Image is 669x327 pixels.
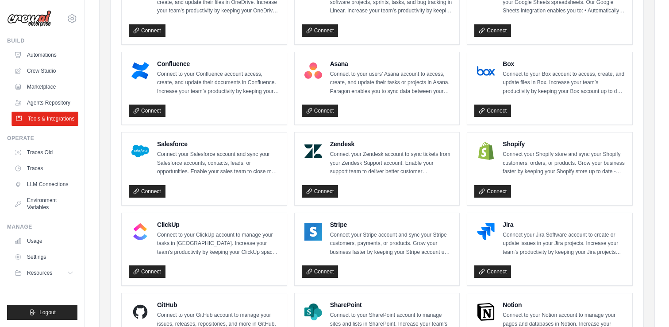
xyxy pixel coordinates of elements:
[7,37,77,44] div: Build
[11,145,77,160] a: Traces Old
[302,105,338,117] a: Connect
[503,140,625,148] h4: Shopify
[129,265,165,278] a: Connect
[131,62,149,80] img: Confluence Logo
[7,10,51,27] img: Logo
[304,303,322,321] img: SharePoint Logo
[302,185,338,198] a: Connect
[157,59,280,68] h4: Confluence
[11,250,77,264] a: Settings
[477,303,495,321] img: Notion Logo
[503,220,625,229] h4: Jira
[131,223,149,241] img: ClickUp Logo
[304,142,322,160] img: Zendesk Logo
[11,193,77,214] a: Environment Variables
[503,150,625,176] p: Connect your Shopify store and sync your Shopify customers, orders, or products. Grow your busine...
[330,70,453,96] p: Connect to your users’ Asana account to access, create, and update their tasks or projects in Asa...
[157,70,280,96] p: Connect to your Confluence account access, create, and update their documents in Confluence. Incr...
[330,231,453,257] p: Connect your Stripe account and sync your Stripe customers, payments, or products. Grow your busi...
[157,140,280,148] h4: Salesforce
[11,177,77,191] a: LLM Connections
[477,62,495,80] img: Box Logo
[503,300,625,309] h4: Notion
[330,220,453,229] h4: Stripe
[129,24,165,37] a: Connect
[11,64,77,78] a: Crew Studio
[474,24,511,37] a: Connect
[129,105,165,117] a: Connect
[157,220,280,229] h4: ClickUp
[503,70,625,96] p: Connect to your Box account to access, create, and update files in Box. Increase your team’s prod...
[304,62,322,80] img: Asana Logo
[474,105,511,117] a: Connect
[157,231,280,257] p: Connect to your ClickUp account to manage your tasks in [GEOGRAPHIC_DATA]. Increase your team’s p...
[330,140,453,148] h4: Zendesk
[304,223,322,241] img: Stripe Logo
[474,265,511,278] a: Connect
[474,185,511,198] a: Connect
[12,112,78,126] a: Tools & Integrations
[302,24,338,37] a: Connect
[11,234,77,248] a: Usage
[477,142,495,160] img: Shopify Logo
[477,223,495,241] img: Jira Logo
[157,300,280,309] h4: GitHub
[330,59,453,68] h4: Asana
[27,269,52,276] span: Resources
[131,303,149,321] img: GitHub Logo
[11,48,77,62] a: Automations
[7,223,77,230] div: Manage
[11,96,77,110] a: Agents Repository
[129,185,165,198] a: Connect
[330,150,453,176] p: Connect your Zendesk account to sync tickets from your Zendesk Support account. Enable your suppo...
[39,309,56,316] span: Logout
[302,265,338,278] a: Connect
[157,150,280,176] p: Connect your Salesforce account and sync your Salesforce accounts, contacts, leads, or opportunit...
[503,231,625,257] p: Connect your Jira Software account to create or update issues in your Jira projects. Increase you...
[11,161,77,175] a: Traces
[11,266,77,280] button: Resources
[11,80,77,94] a: Marketplace
[7,305,77,320] button: Logout
[131,142,149,160] img: Salesforce Logo
[330,300,453,309] h4: SharePoint
[7,135,77,142] div: Operate
[503,59,625,68] h4: Box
